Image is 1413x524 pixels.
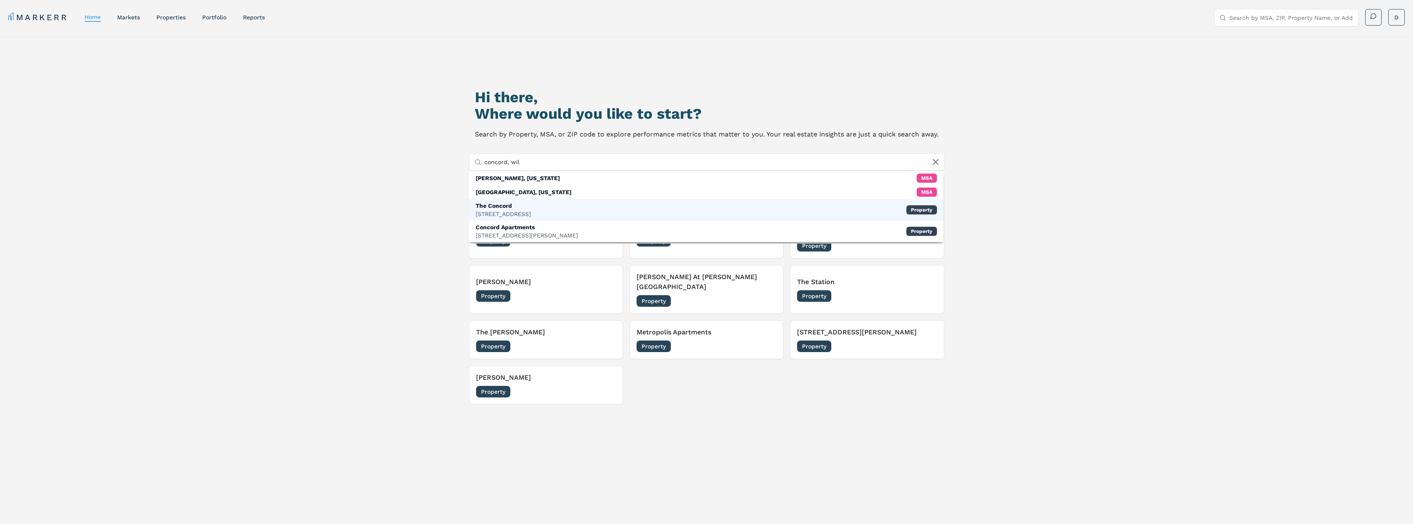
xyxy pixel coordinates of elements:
button: D [1388,9,1405,26]
h1: Hi there, [475,89,939,106]
div: Property [906,227,937,236]
h3: The Station [797,277,937,287]
span: [DATE] [758,297,776,305]
div: Property [906,205,937,214]
div: [GEOGRAPHIC_DATA], [US_STATE] [476,188,571,196]
span: [DATE] [597,388,616,396]
div: MSA [917,174,937,183]
div: MSA: Wilsey, Kansas [469,171,944,185]
span: [DATE] [919,342,937,350]
h3: [STREET_ADDRESS][PERSON_NAME] [797,327,937,337]
p: Search by Property, MSA, or ZIP code to explore performance metrics that matter to you. Your real... [475,129,939,140]
input: Search by MSA, ZIP, Property Name, or Address [484,154,939,170]
a: MARKERR [8,12,68,23]
button: [PERSON_NAME] At [PERSON_NAME][GEOGRAPHIC_DATA]Property[DATE] [630,265,783,314]
button: Metropolis ApartmentsProperty[DATE] [630,320,783,359]
a: Portfolio [202,14,226,21]
a: reports [243,14,265,21]
span: [DATE] [758,342,776,350]
span: Property [476,290,510,302]
h3: [PERSON_NAME] At [PERSON_NAME][GEOGRAPHIC_DATA] [637,272,776,292]
span: [DATE] [597,292,616,300]
div: [PERSON_NAME], [US_STATE] [476,174,560,182]
span: [DATE] [919,292,937,300]
span: [DATE] [597,342,616,350]
a: properties [156,14,186,21]
div: Property: Concord Apartments [469,221,944,242]
h3: The [PERSON_NAME] [476,327,616,337]
div: MSA [917,188,937,197]
input: Search by MSA, ZIP, Property Name, or Address [1229,9,1353,26]
div: MSA: Williamsburg, Kansas [469,185,944,199]
button: The StationProperty[DATE] [790,265,944,314]
span: [DATE] [919,242,937,250]
span: Property [637,341,671,352]
div: Property: The Concord [469,199,944,221]
span: Property [476,386,510,397]
div: Suggestions [469,171,944,242]
button: [STREET_ADDRESS][PERSON_NAME]Property[DATE] [790,320,944,359]
h3: [PERSON_NAME] [476,277,616,287]
span: Property [476,341,510,352]
span: Property [797,290,831,302]
a: markets [117,14,140,21]
div: The Concord [476,202,531,210]
span: Property [797,240,831,251]
div: [STREET_ADDRESS][PERSON_NAME] [476,231,578,240]
span: Property [797,341,831,352]
span: D [1394,13,1399,21]
h3: Metropolis Apartments [637,327,776,337]
button: [PERSON_NAME]Property[DATE] [469,366,623,404]
button: [PERSON_NAME]Property[DATE] [469,265,623,314]
div: Concord Apartments [476,223,578,231]
span: Property [637,295,671,307]
a: home [85,14,101,20]
h2: Where would you like to start? [475,106,939,122]
div: [STREET_ADDRESS] [476,210,531,218]
button: The [PERSON_NAME]Property[DATE] [469,320,623,359]
h3: [PERSON_NAME] [476,373,616,383]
